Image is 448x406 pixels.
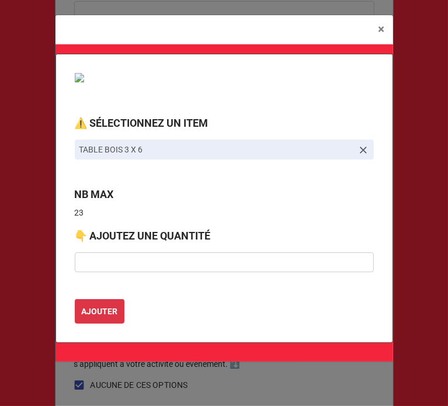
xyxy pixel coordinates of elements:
img: VSJ_SERV_LOIS_SPORT_DEV_SOC.png [75,73,192,82]
button: AJOUTER [75,299,124,324]
p: TABLE BOIS 3 X 6 [79,144,353,155]
p: 23 [75,207,374,218]
label: ⚠️ SÉLECTIONNEZ UN ITEM [75,115,209,131]
label: 👇 AJOUTEZ UNE QUANTITÉ [75,228,211,244]
span: × [378,22,385,36]
b: NB MAX [75,188,114,200]
b: AJOUTER [81,306,117,318]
